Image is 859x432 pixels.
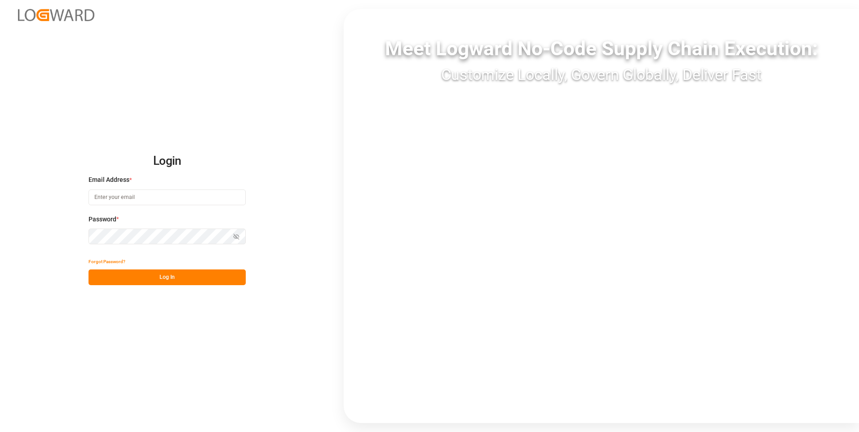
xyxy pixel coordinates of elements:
img: Logward_new_orange.png [18,9,94,21]
span: Password [89,215,116,224]
div: Meet Logward No-Code Supply Chain Execution: [344,34,859,63]
div: Customize Locally, Govern Globally, Deliver Fast [344,63,859,86]
button: Forgot Password? [89,254,125,269]
span: Email Address [89,175,129,185]
input: Enter your email [89,190,246,205]
button: Log In [89,269,246,285]
h2: Login [89,147,246,176]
